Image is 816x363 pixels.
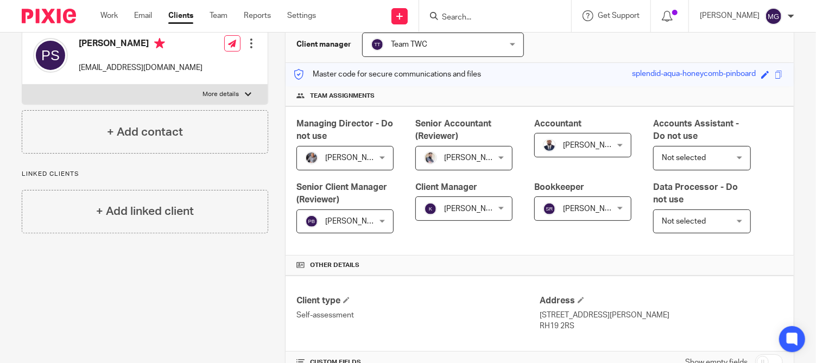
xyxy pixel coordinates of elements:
[662,154,706,162] span: Not selected
[563,142,623,149] span: [PERSON_NAME]
[296,119,393,141] span: Managing Director - Do not use
[598,12,640,20] span: Get Support
[296,183,387,204] span: Senior Client Manager (Reviewer)
[700,10,760,21] p: [PERSON_NAME]
[294,69,481,80] p: Master code for secure communications and files
[296,310,540,321] p: Self-assessment
[534,183,584,192] span: Bookkeeper
[653,119,739,141] span: Accounts Assistant - Do not use
[540,310,783,321] p: [STREET_ADDRESS][PERSON_NAME]
[79,38,203,52] h4: [PERSON_NAME]
[415,119,491,141] span: Senior Accountant (Reviewer)
[543,202,556,215] img: svg%3E
[563,205,623,213] span: [PERSON_NAME]
[543,139,556,152] img: WhatsApp%20Image%202022-05-18%20at%206.27.04%20PM.jpeg
[424,202,437,215] img: svg%3E
[203,90,239,99] p: More details
[287,10,316,21] a: Settings
[632,68,756,81] div: splendid-aqua-honeycomb-pinboard
[296,39,351,50] h3: Client manager
[325,154,385,162] span: [PERSON_NAME]
[22,9,76,23] img: Pixie
[244,10,271,21] a: Reports
[653,183,738,204] span: Data Processor - Do not use
[424,151,437,164] img: Pixie%2002.jpg
[662,218,706,225] span: Not selected
[441,13,539,23] input: Search
[22,170,268,179] p: Linked clients
[79,62,203,73] p: [EMAIL_ADDRESS][DOMAIN_NAME]
[96,203,194,220] h4: + Add linked client
[444,205,504,213] span: [PERSON_NAME]
[305,215,318,228] img: svg%3E
[444,154,504,162] span: [PERSON_NAME]
[100,10,118,21] a: Work
[210,10,227,21] a: Team
[154,38,165,49] i: Primary
[134,10,152,21] a: Email
[33,38,68,73] img: svg%3E
[296,295,540,307] h4: Client type
[168,10,193,21] a: Clients
[371,38,384,51] img: svg%3E
[107,124,183,141] h4: + Add contact
[325,218,385,225] span: [PERSON_NAME]
[305,151,318,164] img: -%20%20-%20studio@ingrained.co.uk%20for%20%20-20220223%20at%20101413%20-%201W1A2026.jpg
[540,321,783,332] p: RH19 2RS
[310,92,375,100] span: Team assignments
[765,8,782,25] img: svg%3E
[310,261,359,270] span: Other details
[540,295,783,307] h4: Address
[391,41,427,48] span: Team TWC
[415,183,477,192] span: Client Manager
[534,119,581,128] span: Accountant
